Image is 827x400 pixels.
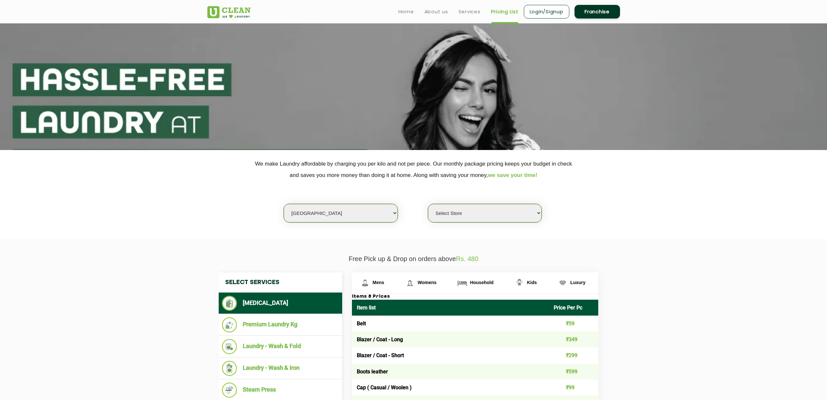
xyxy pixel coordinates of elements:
td: ₹299 [549,347,598,363]
li: Laundry - Wash & Iron [222,361,339,376]
th: Price Per Pc [549,300,598,316]
p: We make Laundry affordable by charging you per kilo and not per piece. Our monthly package pricin... [207,158,620,181]
td: ₹59 [549,316,598,331]
li: Laundry - Wash & Fold [222,339,339,354]
img: Premium Laundry Kg [222,317,237,332]
a: Pricing List [491,8,519,16]
p: Free Pick up & Drop on orders above [207,255,620,263]
a: About us [424,8,448,16]
img: Womens [404,277,416,289]
span: Rs. 480 [456,255,478,262]
img: Kids [514,277,525,289]
span: Household [470,280,493,285]
a: Home [398,8,414,16]
h4: Select Services [219,272,342,293]
td: ₹349 [549,331,598,347]
img: Household [457,277,468,289]
td: Belt [352,316,549,331]
img: Dry Cleaning [222,296,237,311]
img: Luxury [557,277,568,289]
th: Item list [352,300,549,316]
a: Franchise [575,5,620,19]
img: UClean Laundry and Dry Cleaning [207,6,251,18]
span: Luxury [570,280,586,285]
li: Steam Press [222,382,339,398]
td: ₹99 [549,380,598,395]
li: Premium Laundry Kg [222,317,339,332]
img: Laundry - Wash & Iron [222,361,237,376]
a: Login/Signup [524,5,569,19]
td: Boots leather [352,364,549,380]
span: Womens [418,280,436,285]
td: Cap ( Casual / Woolen ) [352,380,549,395]
td: Blazer / Coat - Short [352,347,549,363]
span: Mens [373,280,384,285]
li: [MEDICAL_DATA] [222,296,339,311]
a: Services [459,8,481,16]
td: Blazer / Coat - Long [352,331,549,347]
td: ₹599 [549,364,598,380]
span: Kids [527,280,537,285]
h3: Items & Prices [352,294,598,300]
img: Steam Press [222,382,237,398]
img: Mens [359,277,371,289]
img: Laundry - Wash & Fold [222,339,237,354]
span: we save your time! [488,172,537,178]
